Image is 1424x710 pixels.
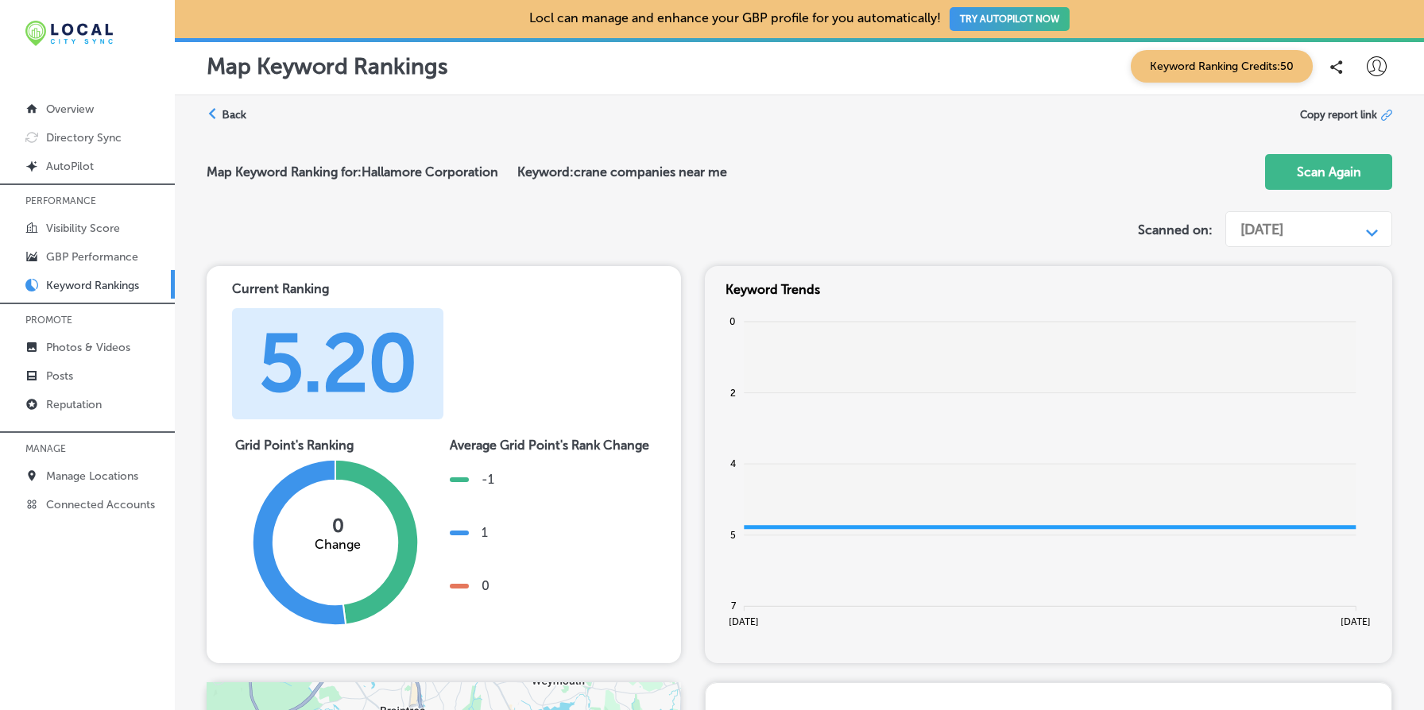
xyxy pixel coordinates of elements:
span: Keyword Ranking Credits: 50 [1131,50,1313,83]
div: 0 [482,578,489,593]
p: Connected Accounts [46,498,155,511]
span: Copy report link [1300,109,1377,121]
p: Posts [46,369,73,383]
p: Visibility Score [46,222,120,235]
p: Photos & Videos [46,341,130,354]
p: Keyword Rankings [46,279,139,292]
p: Reputation [46,398,102,411]
tspan: 5 [730,530,736,541]
p: Manage Locations [46,469,138,483]
label: Scanned on: [1138,222,1213,237]
div: 5.20 [259,316,417,411]
tspan: 2 [730,388,736,399]
div: Average Grid Point's Rank Change [450,438,649,453]
div: Current Ranking [232,281,443,296]
h2: Map Keyword Ranking for: Hallamore Corporation [207,164,517,179]
button: TRY AUTOPILOT NOW [950,7,1070,31]
p: Overview [46,102,94,116]
div: 0 [332,514,344,537]
text: Keyword Trends [726,282,820,297]
button: Scan Again [1265,154,1392,190]
p: AutoPilot [46,160,94,173]
p: Directory Sync [46,131,122,145]
div: 1 [482,525,488,540]
tspan: 4 [730,458,736,469]
tspan: 7 [731,600,737,612]
h2: Keyword: crane companies near me [517,164,727,179]
div: Grid Point's Ranking [235,438,434,453]
div: [DATE] [1240,221,1283,238]
div: -1 [482,472,494,487]
p: Map Keyword Rankings [207,53,448,79]
tspan: 0 [729,316,736,327]
tspan: [DATE] [729,616,759,627]
tspan: [DATE] [1341,616,1371,627]
p: GBP Performance [46,250,138,264]
label: Back [222,107,246,122]
div: Change [315,537,361,552]
img: 12321ecb-abad-46dd-be7f-2600e8d3409flocal-city-sync-logo-rectangle.png [25,21,113,46]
